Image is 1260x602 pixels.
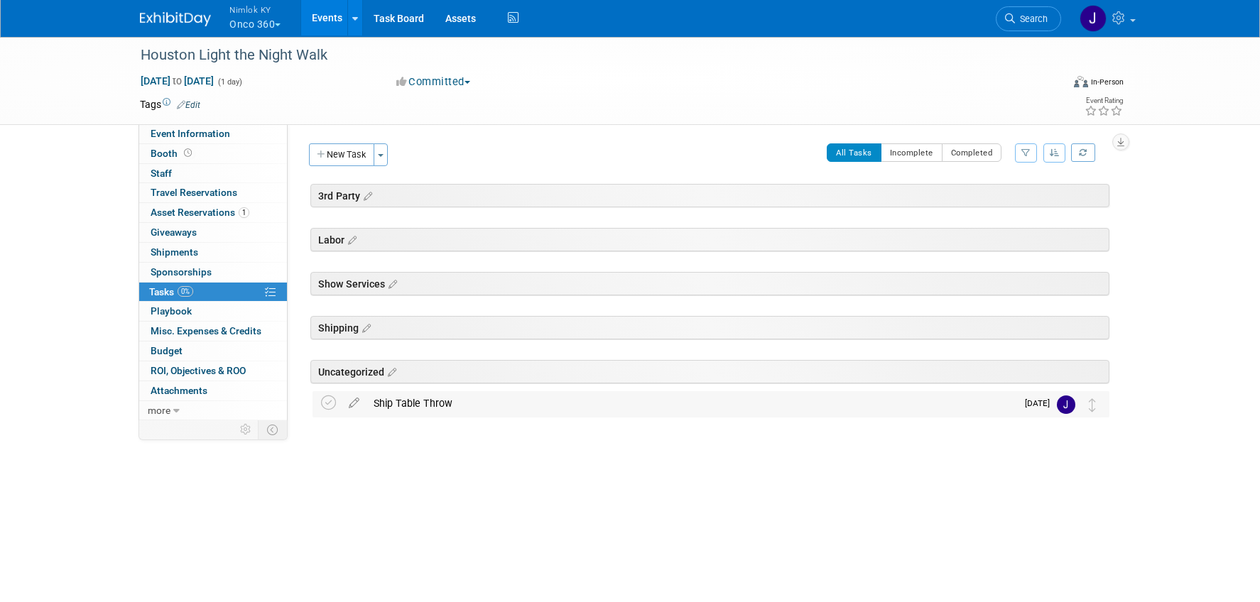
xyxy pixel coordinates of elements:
img: Jamie Dunn [1057,395,1075,414]
span: Tasks [149,286,193,297]
div: Houston Light the Night Walk [136,43,1040,68]
span: Nimlok KY [229,2,281,17]
a: more [139,401,287,420]
button: All Tasks [827,143,881,162]
a: Edit [177,100,200,110]
a: Staff [139,164,287,183]
a: Refresh [1071,143,1095,162]
a: Search [996,6,1061,31]
span: 1 [239,207,249,218]
span: Search [1015,13,1048,24]
i: Move task [1089,398,1096,412]
a: Budget [139,341,287,361]
a: Sponsorships [139,263,287,282]
span: Booth not reserved yet [181,148,195,158]
a: Booth [139,144,287,163]
span: Asset Reservations [151,207,249,218]
a: ROI, Objectives & ROO [139,361,287,381]
span: Travel Reservations [151,187,237,198]
img: ExhibitDay [140,12,211,26]
div: Labor [310,228,1109,251]
td: Toggle Event Tabs [259,420,288,439]
a: Tasks0% [139,283,287,302]
a: Edit sections [360,188,372,202]
a: Edit sections [344,232,357,246]
div: Uncategorized [310,360,1109,383]
div: Ship Table Throw [366,391,1016,415]
a: Attachments [139,381,287,400]
span: Event Information [151,128,230,139]
a: Asset Reservations1 [139,203,287,222]
a: Shipments [139,243,287,262]
img: Jamie Dunn [1080,5,1107,32]
a: Edit sections [384,364,396,378]
span: Staff [151,168,172,179]
div: Event Rating [1085,97,1123,104]
button: Committed [391,75,476,89]
span: [DATE] [DATE] [140,75,214,87]
div: In-Person [1090,77,1124,87]
button: Incomplete [881,143,943,162]
td: Tags [140,97,200,111]
div: Show Services [310,272,1109,295]
span: Booth [151,148,195,159]
span: Attachments [151,385,207,396]
span: Shipments [151,246,198,258]
div: Event Format [977,74,1124,95]
td: Personalize Event Tab Strip [234,420,259,439]
a: edit [342,397,366,410]
span: Misc. Expenses & Credits [151,325,261,336]
button: Completed [942,143,1002,162]
span: [DATE] [1025,398,1057,408]
div: 3rd Party [310,184,1109,207]
a: Event Information [139,124,287,143]
a: Giveaways [139,223,287,242]
span: 0% [178,286,193,297]
span: (1 day) [217,77,242,87]
div: Shipping [310,316,1109,339]
a: Misc. Expenses & Credits [139,322,287,341]
a: Edit sections [385,276,397,290]
span: more [148,405,170,416]
img: Format-Inperson.png [1074,76,1088,87]
span: Budget [151,345,183,356]
a: Travel Reservations [139,183,287,202]
span: Playbook [151,305,192,317]
span: Sponsorships [151,266,212,278]
a: Edit sections [359,320,371,334]
span: ROI, Objectives & ROO [151,365,246,376]
span: Giveaways [151,226,197,238]
button: New Task [309,143,374,166]
span: to [170,75,184,87]
a: Playbook [139,302,287,321]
